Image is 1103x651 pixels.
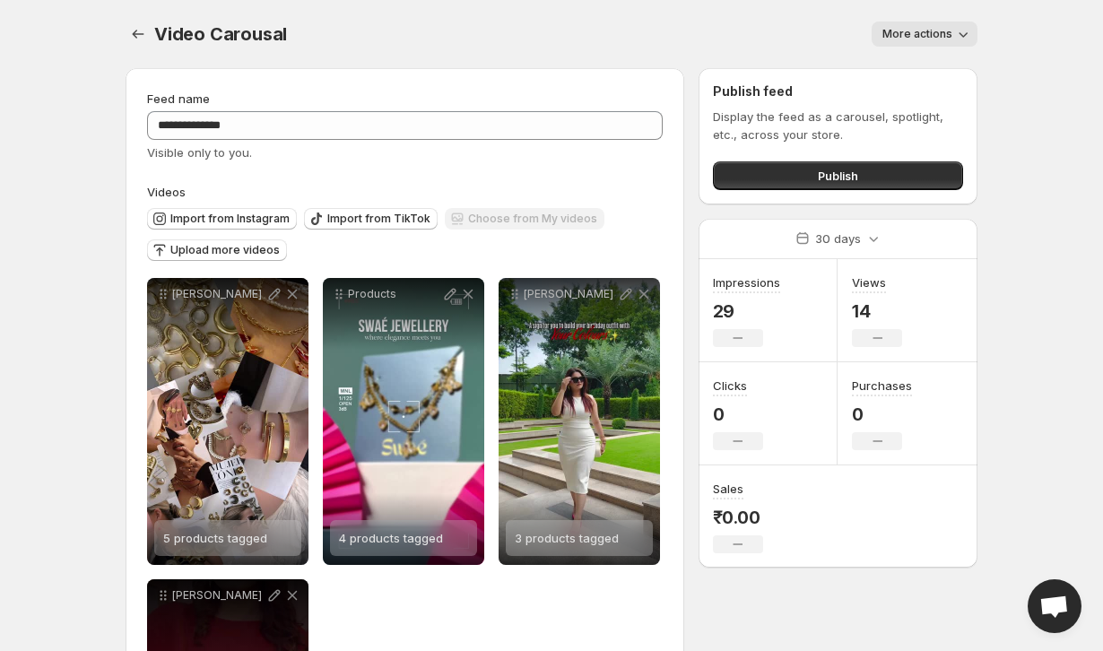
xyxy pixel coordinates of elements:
p: [PERSON_NAME] [172,588,265,603]
p: 0 [713,404,763,425]
span: 4 products tagged [339,531,443,545]
span: Import from Instagram [170,212,290,226]
p: 30 days [815,230,861,247]
span: Visible only to you. [147,145,252,160]
button: Import from TikTok [304,208,438,230]
div: [PERSON_NAME]5 products tagged [147,278,308,565]
button: Import from Instagram [147,208,297,230]
p: 0 [852,404,912,425]
h3: Clicks [713,377,747,395]
h3: Purchases [852,377,912,395]
p: Display the feed as a carousel, spotlight, etc., across your store. [713,108,963,143]
h3: Sales [713,480,743,498]
span: Feed name [147,91,210,106]
span: Publish [818,167,858,185]
div: Products4 products tagged [323,278,484,565]
div: Open chat [1028,579,1081,633]
h3: Impressions [713,273,780,291]
button: Upload more videos [147,239,287,261]
span: 5 products tagged [163,531,267,545]
span: Video Carousal [154,23,287,45]
p: Products [348,287,441,301]
p: [PERSON_NAME] [172,287,265,301]
span: Videos [147,185,186,199]
button: Publish [713,161,963,190]
span: Upload more videos [170,243,280,257]
p: ₹0.00 [713,507,763,528]
h3: Views [852,273,886,291]
span: Import from TikTok [327,212,430,226]
h2: Publish feed [713,82,963,100]
span: More actions [882,27,952,41]
p: [PERSON_NAME] [524,287,617,301]
div: [PERSON_NAME]3 products tagged [499,278,660,565]
button: Settings [126,22,151,47]
button: More actions [872,22,977,47]
p: 14 [852,300,902,322]
p: 29 [713,300,780,322]
span: 3 products tagged [515,531,619,545]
